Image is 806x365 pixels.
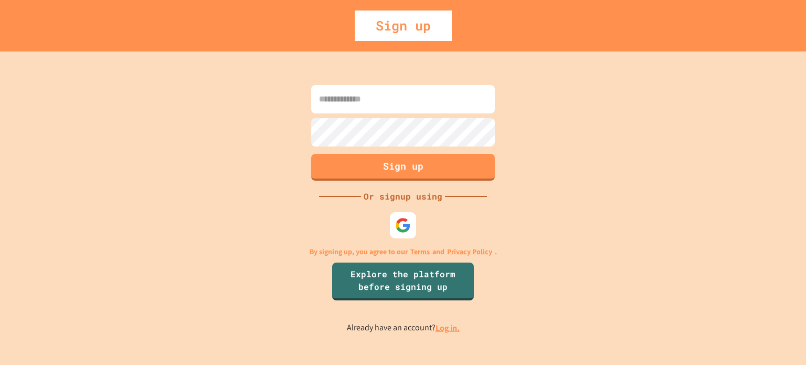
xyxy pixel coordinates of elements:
[361,190,445,203] div: Or signup using
[355,11,452,41] div: Sign up
[347,321,460,335] p: Already have an account?
[310,246,497,257] p: By signing up, you agree to our and .
[410,246,430,257] a: Terms
[436,322,460,333] a: Log in.
[395,217,411,233] img: google-icon.svg
[311,154,495,181] button: Sign up
[447,246,492,257] a: Privacy Policy
[332,263,474,300] a: Explore the platform before signing up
